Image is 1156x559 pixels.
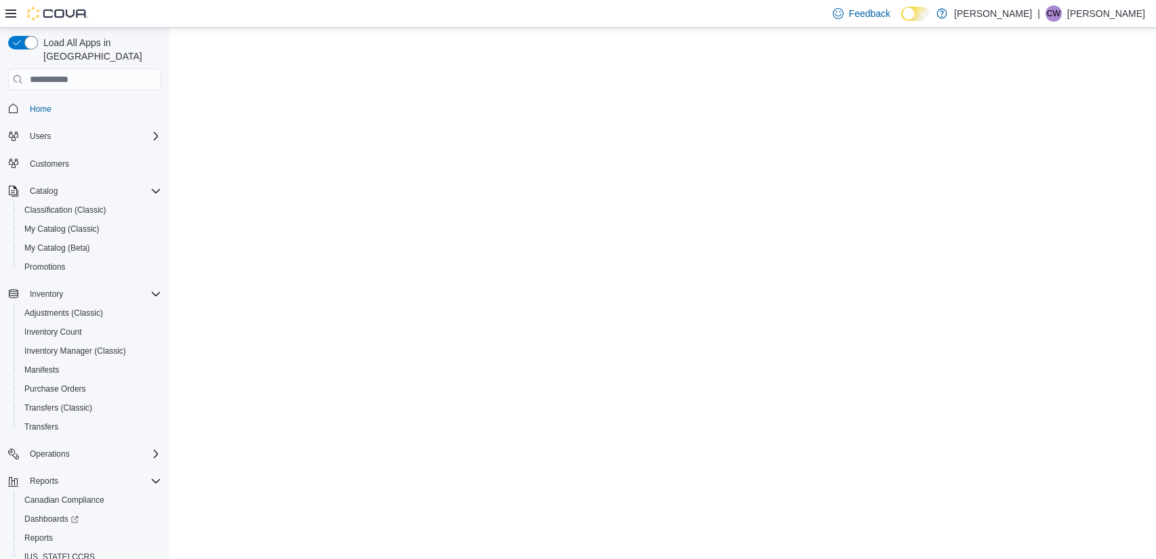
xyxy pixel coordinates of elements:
[19,240,161,256] span: My Catalog (Beta)
[24,384,86,394] span: Purchase Orders
[19,419,161,435] span: Transfers
[24,205,106,215] span: Classification (Classic)
[24,128,161,144] span: Users
[19,324,161,340] span: Inventory Count
[30,104,51,115] span: Home
[3,182,167,201] button: Catalog
[19,221,105,237] a: My Catalog (Classic)
[19,362,64,378] a: Manifests
[24,473,161,489] span: Reports
[24,365,59,375] span: Manifests
[954,5,1032,22] p: [PERSON_NAME]
[14,304,167,323] button: Adjustments (Classic)
[24,262,66,272] span: Promotions
[14,201,167,220] button: Classification (Classic)
[24,514,79,524] span: Dashboards
[19,202,161,218] span: Classification (Classic)
[19,511,84,527] a: Dashboards
[14,491,167,510] button: Canadian Compliance
[19,362,161,378] span: Manifests
[24,128,56,144] button: Users
[19,240,96,256] a: My Catalog (Beta)
[3,98,167,118] button: Home
[14,529,167,547] button: Reports
[14,360,167,379] button: Manifests
[24,346,126,356] span: Inventory Manager (Classic)
[19,202,112,218] a: Classification (Classic)
[19,259,71,275] a: Promotions
[24,308,103,318] span: Adjustments (Classic)
[24,446,161,462] span: Operations
[30,476,58,486] span: Reports
[14,510,167,529] a: Dashboards
[1046,5,1062,22] div: Carmen Woytas
[24,183,63,199] button: Catalog
[24,495,104,505] span: Canadian Compliance
[19,400,161,416] span: Transfers (Classic)
[3,444,167,463] button: Operations
[19,530,161,546] span: Reports
[24,421,58,432] span: Transfers
[38,36,161,63] span: Load All Apps in [GEOGRAPHIC_DATA]
[19,259,161,275] span: Promotions
[14,323,167,341] button: Inventory Count
[1067,5,1145,22] p: [PERSON_NAME]
[30,131,51,142] span: Users
[24,286,161,302] span: Inventory
[30,449,70,459] span: Operations
[19,492,110,508] a: Canadian Compliance
[24,155,161,172] span: Customers
[901,7,930,21] input: Dark Mode
[3,127,167,146] button: Users
[24,473,64,489] button: Reports
[14,379,167,398] button: Purchase Orders
[19,492,161,508] span: Canadian Compliance
[19,381,161,397] span: Purchase Orders
[1047,5,1060,22] span: CW
[24,183,161,199] span: Catalog
[30,186,58,196] span: Catalog
[24,156,75,172] a: Customers
[24,402,92,413] span: Transfers (Classic)
[24,224,100,234] span: My Catalog (Classic)
[19,400,98,416] a: Transfers (Classic)
[1037,5,1040,22] p: |
[3,154,167,173] button: Customers
[24,100,161,117] span: Home
[19,511,161,527] span: Dashboards
[19,221,161,237] span: My Catalog (Classic)
[901,21,902,22] span: Dark Mode
[19,305,161,321] span: Adjustments (Classic)
[19,381,91,397] a: Purchase Orders
[14,220,167,239] button: My Catalog (Classic)
[24,533,53,543] span: Reports
[19,305,108,321] a: Adjustments (Classic)
[24,101,57,117] a: Home
[19,343,161,359] span: Inventory Manager (Classic)
[24,243,90,253] span: My Catalog (Beta)
[19,343,131,359] a: Inventory Manager (Classic)
[14,398,167,417] button: Transfers (Classic)
[14,417,167,436] button: Transfers
[14,341,167,360] button: Inventory Manager (Classic)
[24,446,75,462] button: Operations
[14,239,167,257] button: My Catalog (Beta)
[849,7,890,20] span: Feedback
[3,285,167,304] button: Inventory
[19,419,64,435] a: Transfers
[14,257,167,276] button: Promotions
[24,327,82,337] span: Inventory Count
[27,7,88,20] img: Cova
[24,286,68,302] button: Inventory
[3,472,167,491] button: Reports
[30,289,63,299] span: Inventory
[30,159,69,169] span: Customers
[19,324,87,340] a: Inventory Count
[19,530,58,546] a: Reports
